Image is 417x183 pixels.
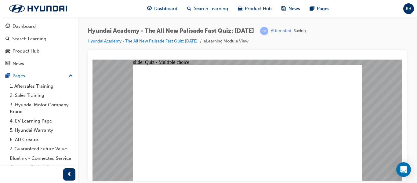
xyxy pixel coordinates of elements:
span: guage-icon [147,5,152,13]
span: car-icon [5,49,10,54]
span: news-icon [5,61,10,67]
span: Pages [317,5,329,12]
a: news-iconNews [277,2,305,15]
a: 7. Guaranteed Future Value [7,144,75,154]
div: Dashboard [13,23,36,30]
a: car-iconProduct Hub [233,2,277,15]
img: Trak [3,2,73,15]
span: Dashboard [154,5,177,12]
div: Attempted [271,28,291,34]
span: car-icon [238,5,242,13]
span: news-icon [281,5,286,13]
div: Search Learning [12,35,46,42]
a: 3. Hyundai Motor Company Brand [7,100,75,116]
a: search-iconSearch Learning [182,2,233,15]
a: Dashboard [2,21,75,32]
span: guage-icon [5,24,10,29]
span: search-icon [5,36,10,42]
div: Open Intercom Messenger [396,162,411,177]
div: Product Hub [13,48,39,55]
span: | [256,27,258,35]
a: guage-iconDashboard [142,2,182,15]
a: News [2,58,75,69]
span: Product Hub [245,5,272,12]
span: Hyundai Academy - The All New Palisade Fast Quiz: [DATE] [88,27,254,35]
a: 4. EV Learning Page [7,116,75,126]
a: pages-iconPages [305,2,334,15]
a: 6. AD Creator [7,135,75,145]
a: Search Learning [2,33,75,45]
a: Hyundai Academy - The All New Palisade Fast Quiz: [DATE] [88,38,198,44]
span: pages-icon [5,73,10,79]
button: KB [403,3,414,14]
span: learningRecordVerb_ATTEMPT-icon [260,27,268,35]
span: News [288,5,300,12]
button: Pages [2,70,75,82]
li: eLearning Module View [204,38,248,45]
a: 1. Aftersales Training [7,82,75,91]
a: Connex - Digital Customer Experience Management [7,163,75,179]
a: Product Hub [2,46,75,57]
a: 5. Hyundai Warranty [7,126,75,135]
a: Bluelink - Connected Service [7,154,75,163]
span: Search Learning [194,5,228,12]
span: KB [406,5,412,12]
button: DashboardSearch LearningProduct HubNews [2,20,75,70]
div: Pages [13,72,25,79]
span: pages-icon [310,5,314,13]
a: 2. Sales Training [7,91,75,100]
div: News [13,60,24,67]
span: up-icon [69,72,73,80]
span: search-icon [187,5,191,13]
span: Saving... [294,27,309,35]
span: prev-icon [67,171,72,178]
